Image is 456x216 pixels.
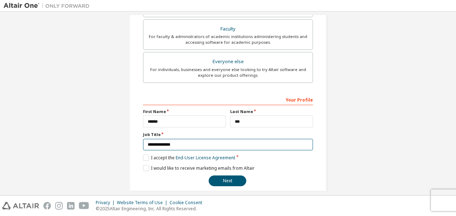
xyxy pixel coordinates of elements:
div: For individuals, businesses and everyone else looking to try Altair software and explore our prod... [148,67,308,78]
img: Altair One [4,2,93,9]
div: Faculty [148,24,308,34]
div: For faculty & administrators of academic institutions administering students and accessing softwa... [148,34,308,45]
div: Privacy [96,200,117,206]
label: I accept the [143,155,235,161]
img: facebook.svg [43,202,51,210]
div: Cookie Consent [170,200,206,206]
label: First Name [143,109,226,114]
div: Website Terms of Use [117,200,170,206]
img: linkedin.svg [67,202,75,210]
button: Next [209,175,246,186]
label: Last Name [230,109,313,114]
img: altair_logo.svg [2,202,39,210]
img: youtube.svg [79,202,89,210]
p: © 2025 Altair Engineering, Inc. All Rights Reserved. [96,206,206,212]
img: instagram.svg [55,202,63,210]
div: Everyone else [148,57,308,67]
label: I would like to receive marketing emails from Altair [143,165,255,171]
div: Your Profile [143,94,313,105]
label: Job Title [143,132,313,137]
a: End-User License Agreement [176,155,235,161]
